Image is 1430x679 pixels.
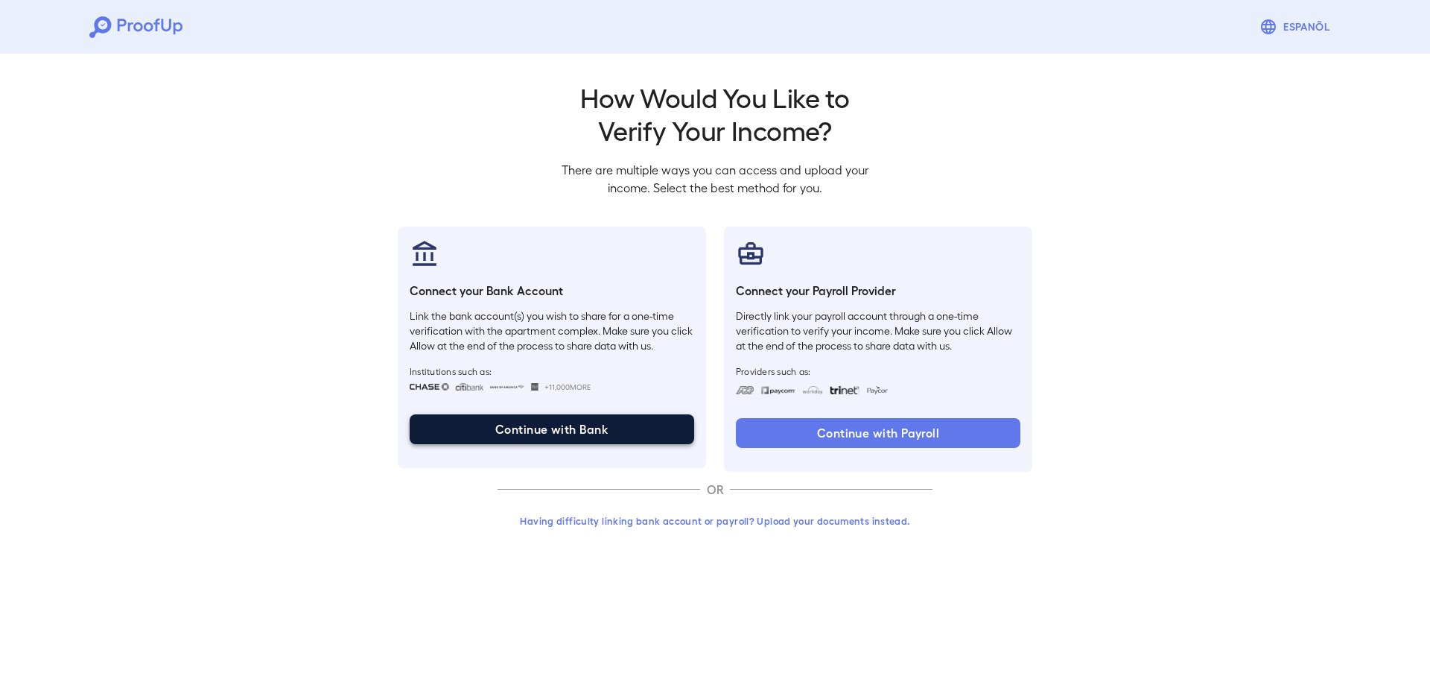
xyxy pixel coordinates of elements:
[736,309,1020,353] p: Directly link your payroll account through a one-time verification to verify your income. Make su...
[410,365,694,377] span: Institutions such as:
[1253,12,1341,42] button: Espanõl
[736,418,1020,448] button: Continue with Payroll
[830,386,859,394] img: trinet.svg
[736,282,1020,300] h6: Connect your Payroll Provider
[531,383,539,391] img: wellsfargo.svg
[550,161,880,197] p: There are multiple ways you can access and upload your income. Select the best method for you.
[550,80,880,146] h2: How Would You Like to Verify Your Income?
[544,381,591,393] span: +11,000 More
[736,239,766,268] img: payrollProvider.svg
[700,481,730,499] p: OR
[736,386,754,394] img: adp.svg
[410,414,694,444] button: Continue with Bank
[410,282,694,300] h6: Connect your Bank Account
[736,365,1020,377] span: Providers such as:
[410,383,449,391] img: chase.svg
[410,239,439,268] img: bankAccount.svg
[410,309,694,353] p: Link the bank account(s) you wish to share for a one-time verification with the apartment complex...
[489,383,525,391] img: bankOfAmerica.svg
[498,508,932,534] button: Having difficulty linking bank account or payroll? Upload your documents instead.
[865,386,889,394] img: paycon.svg
[802,386,824,394] img: workday.svg
[760,386,796,394] img: paycom.svg
[455,383,483,391] img: citibank.svg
